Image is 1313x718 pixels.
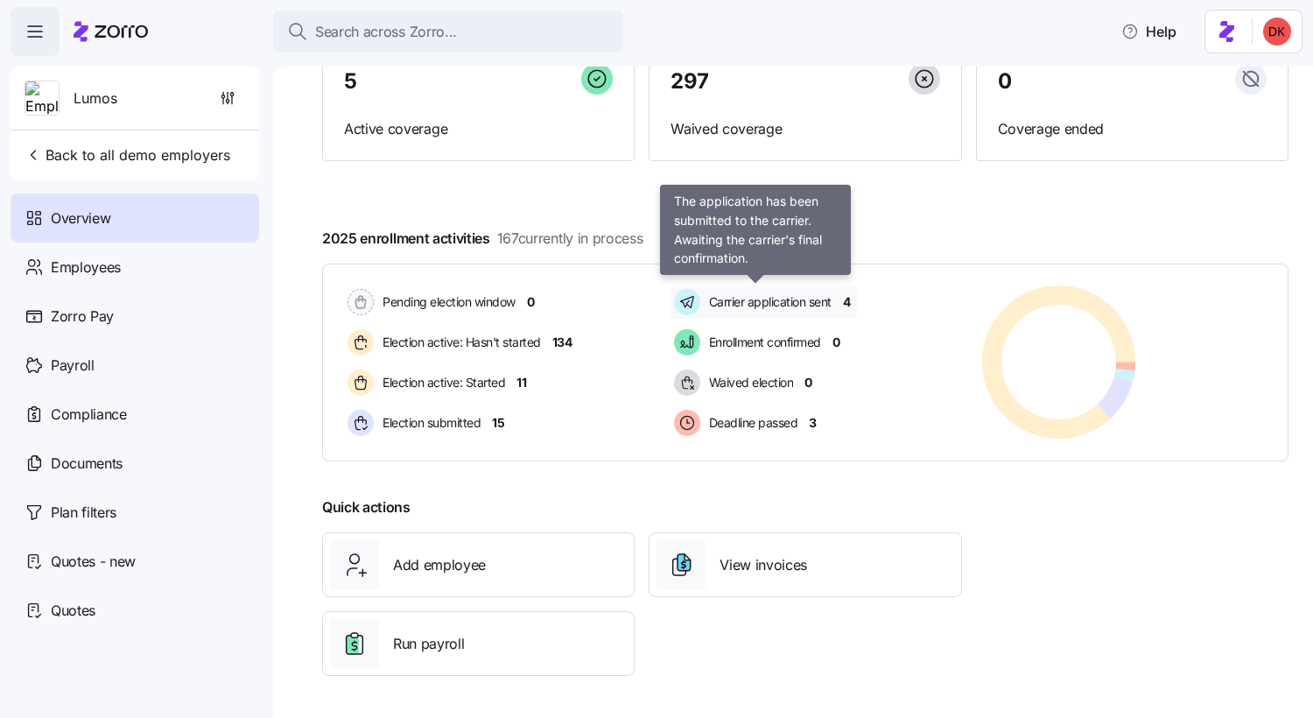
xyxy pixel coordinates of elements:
a: Quotes - new [11,537,259,586]
button: Search across Zorro... [273,11,623,53]
a: Overview [11,194,259,243]
a: Zorro Pay [11,292,259,341]
span: Enrollment confirmed [704,334,821,351]
span: Search across Zorro... [315,21,457,43]
span: Election active: Started [377,374,505,391]
span: Pending election window [377,293,516,311]
span: 11 [516,374,526,391]
span: Deadline passed [704,414,798,432]
span: 3 [809,414,817,432]
a: Compliance [11,390,259,439]
span: Election submitted [377,414,481,432]
span: 5 [344,71,357,92]
span: Add employee [393,554,486,576]
span: Waived election [704,374,794,391]
span: Overview [51,208,110,229]
span: Plan filters [51,502,116,524]
a: Employees [11,243,259,292]
a: Plan filters [11,488,259,537]
span: 0 [527,293,535,311]
span: Compliance [51,404,127,426]
span: Payroll [51,355,95,377]
a: Payroll [11,341,259,390]
span: Quotes - new [51,551,136,573]
img: 53e82853980611afef66768ee98075c5 [1263,18,1291,46]
img: Employer logo [25,81,59,116]
a: Quotes [11,586,259,635]
button: Help [1107,14,1190,49]
span: Zorro Pay [51,306,114,327]
span: Waived coverage [671,118,939,140]
span: View invoices [720,554,807,576]
span: Help [1121,21,1176,42]
a: Documents [11,439,259,488]
span: Run payroll [393,633,464,655]
span: 4 [843,293,851,311]
span: Quotes [51,600,95,622]
span: Employees [51,257,121,278]
span: Active coverage [344,118,613,140]
button: Back to all demo employers [18,137,237,172]
span: 0 [804,374,812,391]
span: Election active: Hasn't started [377,334,541,351]
span: 167 currently in process [497,228,643,250]
span: Back to all demo employers [25,144,230,165]
span: 0 [998,71,1012,92]
span: 297 [671,71,709,92]
span: 15 [492,414,504,432]
span: Carrier application sent [704,293,832,311]
span: 134 [552,334,572,351]
span: 2025 enrollment activities [322,228,642,250]
span: Quick actions [322,496,411,518]
span: Coverage ended [998,118,1267,140]
span: Documents [51,453,123,475]
span: Lumos [74,88,117,109]
span: 0 [832,334,840,351]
